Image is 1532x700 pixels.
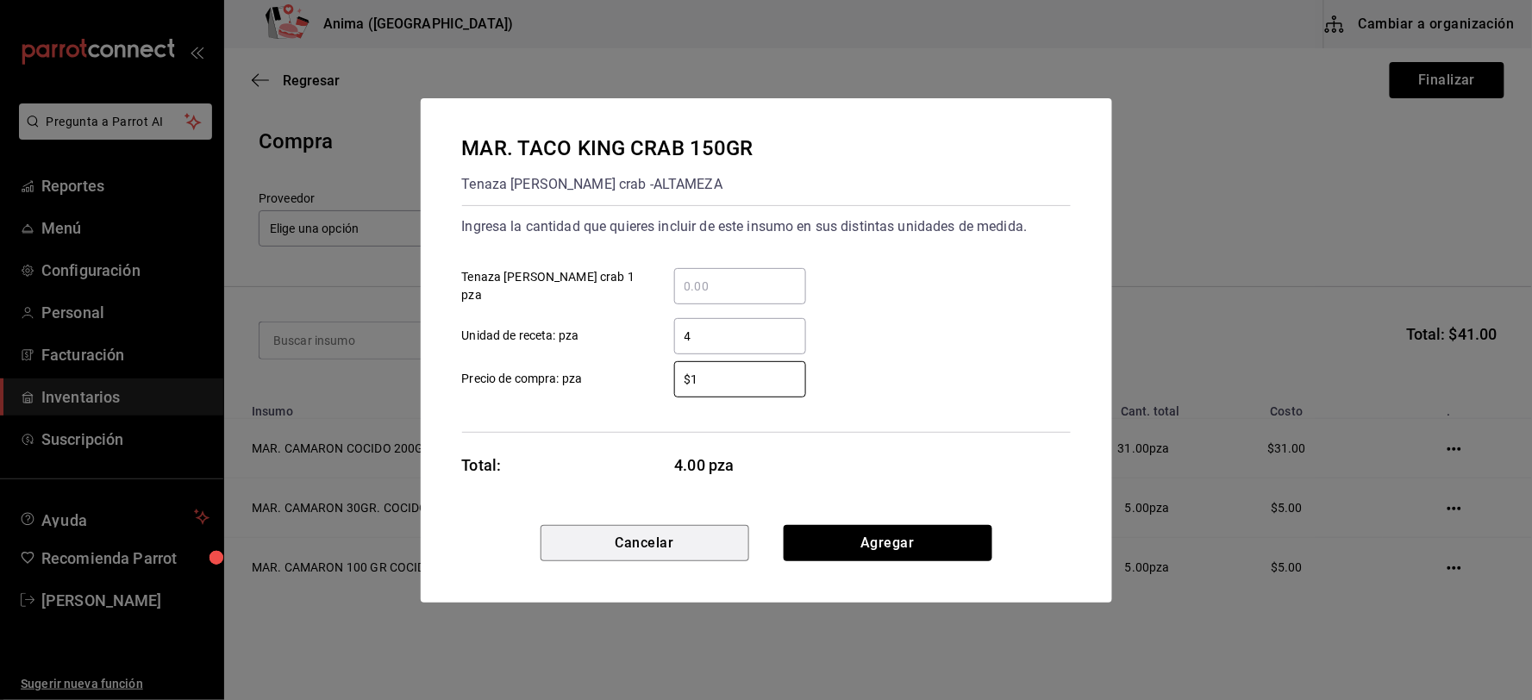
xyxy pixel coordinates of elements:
[462,327,579,345] span: Unidad de receta: pza
[784,525,992,561] button: Agregar
[541,525,749,561] button: Cancelar
[462,133,753,164] div: MAR. TACO KING CRAB 150GR
[674,326,806,347] input: Unidad de receta: pza
[462,171,753,198] div: Tenaza [PERSON_NAME] crab - ALTAMEZA
[462,268,641,304] span: Tenaza [PERSON_NAME] crab 1 pza
[674,369,806,390] input: Precio de compra: pza
[674,276,806,297] input: Tenaza [PERSON_NAME] crab 1 pza
[462,453,502,477] div: Total:
[462,213,1071,241] div: Ingresa la cantidad que quieres incluir de este insumo en sus distintas unidades de medida.
[462,370,583,388] span: Precio de compra: pza
[675,453,807,477] span: 4.00 pza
